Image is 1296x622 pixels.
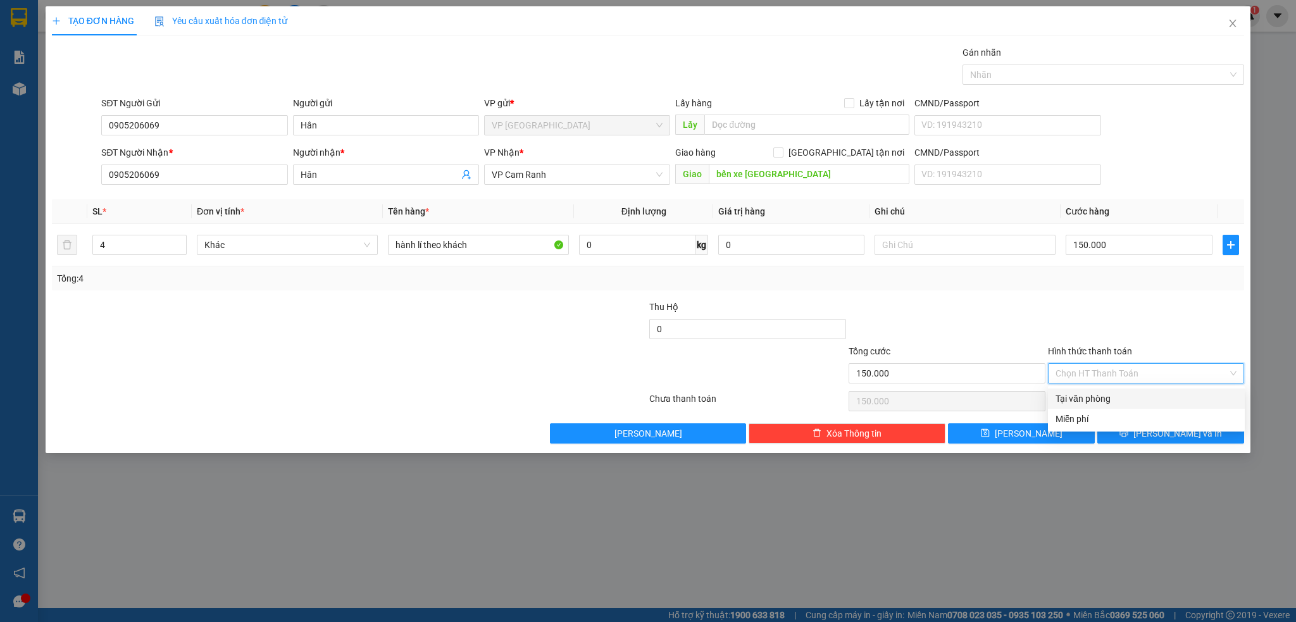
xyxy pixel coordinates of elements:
[1056,412,1237,426] div: Miễn phí
[1097,423,1244,444] button: printer[PERSON_NAME] và In
[1228,18,1238,28] span: close
[869,199,1061,224] th: Ghi chú
[704,115,909,135] input: Dọc đường
[154,16,288,26] span: Yêu cầu xuất hóa đơn điện tử
[621,206,666,216] span: Định lượng
[914,146,1100,159] div: CMND/Passport
[1056,392,1237,406] div: Tại văn phòng
[204,235,370,254] span: Khác
[57,235,77,255] button: delete
[388,235,569,255] input: VD: Bàn, Ghế
[1215,6,1250,42] button: Close
[614,426,682,440] span: [PERSON_NAME]
[154,16,165,27] img: icon
[1048,346,1132,356] label: Hình thức thanh toán
[52,16,61,25] span: plus
[914,96,1100,110] div: CMND/Passport
[695,235,708,255] span: kg
[1223,235,1240,255] button: plus
[948,423,1095,444] button: save[PERSON_NAME]
[875,235,1056,255] input: Ghi Chú
[492,116,663,135] span: VP Sài Gòn
[92,206,103,216] span: SL
[649,302,678,312] span: Thu Hộ
[718,235,864,255] input: 0
[484,96,670,110] div: VP gửi
[57,271,501,285] div: Tổng: 4
[461,170,471,180] span: user-add
[718,206,765,216] span: Giá trị hàng
[550,423,747,444] button: [PERSON_NAME]
[197,206,244,216] span: Đơn vị tính
[963,47,1001,58] label: Gán nhãn
[826,426,882,440] span: Xóa Thông tin
[854,96,909,110] span: Lấy tận nơi
[484,147,520,158] span: VP Nhận
[101,146,287,159] div: SĐT Người Nhận
[709,164,909,184] input: Dọc đường
[648,392,847,414] div: Chưa thanh toán
[101,96,287,110] div: SĐT Người Gửi
[749,423,945,444] button: deleteXóa Thông tin
[675,98,712,108] span: Lấy hàng
[293,96,479,110] div: Người gửi
[1066,206,1109,216] span: Cước hàng
[293,146,479,159] div: Người nhận
[675,147,716,158] span: Giao hàng
[981,428,990,439] span: save
[1119,428,1128,439] span: printer
[849,346,890,356] span: Tổng cước
[783,146,909,159] span: [GEOGRAPHIC_DATA] tận nơi
[388,206,429,216] span: Tên hàng
[675,115,704,135] span: Lấy
[1223,240,1239,250] span: plus
[675,164,709,184] span: Giao
[1133,426,1222,440] span: [PERSON_NAME] và In
[492,165,663,184] span: VP Cam Ranh
[52,16,134,26] span: TẠO ĐƠN HÀNG
[995,426,1062,440] span: [PERSON_NAME]
[813,428,821,439] span: delete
